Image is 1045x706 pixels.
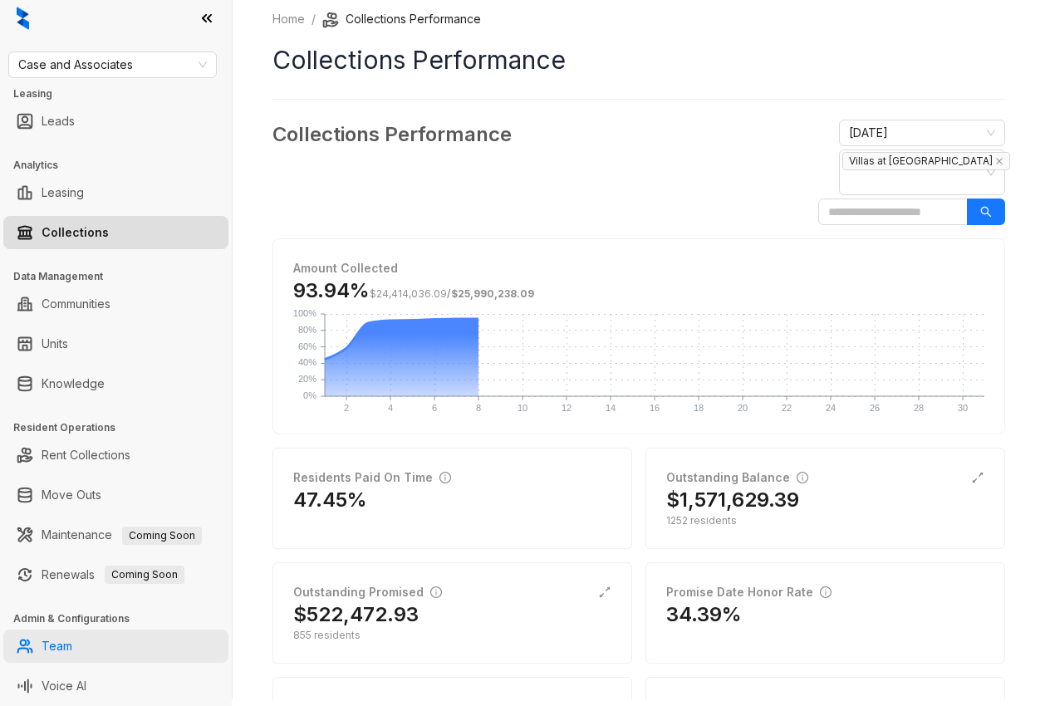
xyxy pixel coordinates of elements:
li: Rent Collections [3,439,228,472]
a: Collections [42,216,109,249]
text: 14 [606,403,616,413]
text: 100% [293,308,316,318]
span: Case and Associates [18,52,207,77]
text: 4 [388,403,393,413]
text: 0% [303,390,316,400]
li: Renewals [3,558,228,591]
h2: 34.39% [666,601,742,628]
text: 80% [298,325,316,335]
li: Voice AI [3,669,228,703]
li: Team [3,630,228,663]
h2: $522,472.93 [293,601,419,628]
text: 8 [476,403,481,413]
text: 26 [870,403,880,413]
h3: Collections Performance [272,120,512,150]
a: Rent Collections [42,439,130,472]
h3: Admin & Configurations [13,611,232,626]
h3: Analytics [13,158,232,173]
h2: $1,571,629.39 [666,487,799,513]
div: Outstanding Balance [666,468,808,487]
div: 855 residents [293,628,611,643]
span: Coming Soon [105,566,184,584]
li: Maintenance [3,518,228,552]
text: 10 [518,403,527,413]
text: 18 [694,403,704,413]
span: October 2025 [849,120,995,145]
li: / [312,10,316,28]
h3: Data Management [13,269,232,284]
a: Leads [42,105,75,138]
a: Move Outs [42,478,101,512]
a: Units [42,327,68,360]
text: 24 [826,403,836,413]
span: $24,414,036.09 [370,287,447,300]
text: 2 [344,403,349,413]
a: Communities [42,287,110,321]
div: Residents Paid On Time [293,468,451,487]
span: info-circle [430,586,442,598]
span: expand-alt [598,586,611,599]
span: search [980,206,992,218]
span: info-circle [820,586,832,598]
text: 16 [650,403,660,413]
li: Collections Performance [322,10,481,28]
text: 6 [432,403,437,413]
text: 22 [782,403,792,413]
span: info-circle [797,472,808,483]
a: Leasing [42,176,84,209]
span: Coming Soon [122,527,202,545]
li: Knowledge [3,367,228,400]
span: / [370,287,534,300]
h1: Collections Performance [272,42,1005,79]
h3: Resident Operations [13,420,232,435]
a: Home [269,10,308,28]
div: Outstanding Promised [293,583,442,601]
span: info-circle [439,472,451,483]
text: 60% [298,341,316,351]
li: Collections [3,216,228,249]
h2: 47.45% [293,487,367,513]
span: Villas at [GEOGRAPHIC_DATA] [842,152,1010,170]
span: $25,990,238.09 [451,287,534,300]
a: Voice AI [42,669,86,703]
strong: Amount Collected [293,261,398,275]
li: Units [3,327,228,360]
span: close [995,157,1003,165]
img: logo [17,7,29,30]
text: 30 [958,403,968,413]
a: RenewalsComing Soon [42,558,184,591]
li: Communities [3,287,228,321]
li: Leads [3,105,228,138]
div: 1252 residents [666,513,984,528]
text: 20 [738,403,748,413]
span: expand-alt [971,471,984,484]
div: Promise Date Honor Rate [666,583,832,601]
h3: 93.94% [293,277,534,304]
li: Leasing [3,176,228,209]
text: 20% [298,374,316,384]
text: 28 [914,403,924,413]
a: Knowledge [42,367,105,400]
text: 12 [562,403,572,413]
li: Move Outs [3,478,228,512]
h3: Leasing [13,86,232,101]
text: 40% [298,357,316,367]
a: Team [42,630,72,663]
